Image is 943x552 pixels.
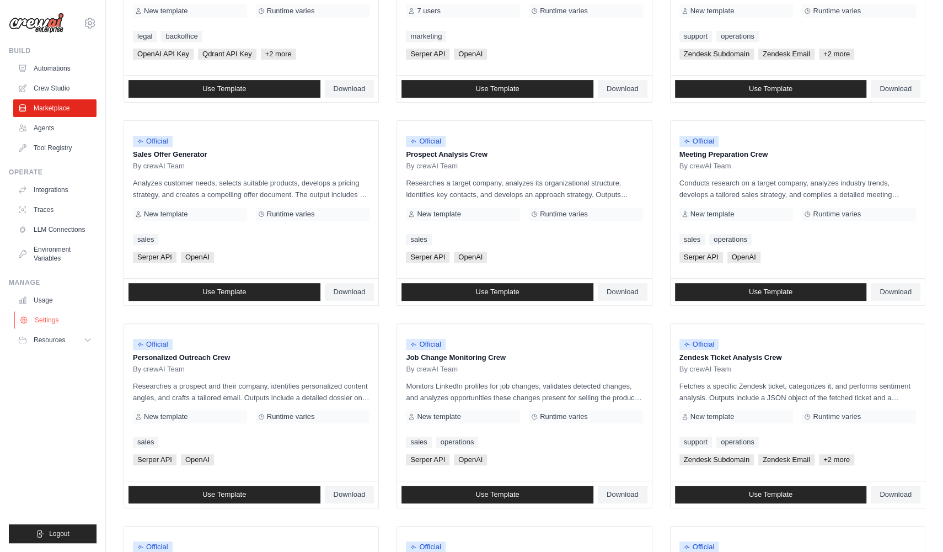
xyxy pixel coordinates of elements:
a: Use Template [401,283,593,301]
span: Serper API [406,454,449,465]
p: Researches a prospect and their company, identifies personalized content angles, and crafts a tai... [133,380,369,404]
a: Use Template [128,283,320,301]
span: Download [607,288,639,296]
span: New template [144,412,187,421]
span: By crewAI Team [679,162,731,171]
a: Use Template [128,486,320,503]
span: Serper API [406,49,449,60]
a: marketing [406,31,446,42]
span: Runtime varies [540,7,588,15]
span: Zendesk Email [758,454,815,465]
div: Operate [9,168,97,177]
a: Environment Variables [13,241,97,267]
span: New template [690,412,734,421]
span: New template [144,210,187,219]
a: Use Template [675,283,867,301]
span: Official [133,339,173,350]
span: Download [607,490,639,499]
span: Use Template [475,490,519,499]
span: Use Template [749,490,792,499]
span: Download [334,288,366,296]
a: sales [406,234,431,245]
span: By crewAI Team [679,365,731,374]
div: Build [9,46,97,55]
span: Runtime varies [540,210,588,219]
a: support [679,31,712,42]
span: +2 more [819,49,854,60]
a: sales [133,234,158,245]
span: Use Template [749,288,792,296]
span: By crewAI Team [133,365,185,374]
span: OpenAI [727,252,760,263]
a: support [679,437,712,448]
p: Conducts research on a target company, analyzes industry trends, develops a tailored sales strate... [679,177,916,200]
a: Automations [13,60,97,77]
a: Use Template [401,486,593,503]
a: Integrations [13,181,97,199]
span: By crewAI Team [406,365,458,374]
p: Monitors LinkedIn profiles for job changes, validates detected changes, and analyzes opportunitie... [406,380,642,404]
span: Logout [49,529,69,538]
a: backoffice [161,31,202,42]
span: New template [690,210,734,219]
span: Zendesk Subdomain [679,454,754,465]
span: Download [880,288,912,296]
p: Meeting Preparation Crew [679,149,916,160]
p: Researches a target company, analyzes its organizational structure, identifies key contacts, and ... [406,177,642,200]
span: Download [880,84,912,93]
span: Runtime varies [813,210,861,219]
a: legal [133,31,157,42]
a: sales [679,234,705,245]
a: Download [325,80,374,98]
a: sales [406,437,431,448]
a: Download [325,283,374,301]
span: Download [607,84,639,93]
a: Download [325,486,374,503]
a: Use Template [675,486,867,503]
span: Zendesk Email [758,49,815,60]
span: Download [334,84,366,93]
span: OpenAI [181,454,214,465]
a: Traces [13,201,97,219]
span: +2 more [819,454,854,465]
span: OpenAI [454,252,487,263]
span: Download [880,490,912,499]
a: operations [716,31,759,42]
a: operations [716,437,759,448]
span: Use Template [475,288,519,296]
button: Logout [9,524,97,543]
span: Use Template [202,288,246,296]
span: Official [679,136,719,147]
span: OpenAI [454,49,487,60]
p: Personalized Outreach Crew [133,352,369,363]
img: Logo [9,13,64,34]
span: Runtime varies [813,412,861,421]
a: Settings [14,311,98,329]
p: Prospect Analysis Crew [406,149,642,160]
span: 7 users [417,7,441,15]
span: New template [417,210,460,219]
span: Serper API [133,252,176,263]
a: Tool Registry [13,139,97,157]
a: Download [871,486,920,503]
p: Fetches a specific Zendesk ticket, categorizes it, and performs sentiment analysis. Outputs inclu... [679,380,916,404]
a: Download [598,80,647,98]
span: Use Template [475,84,519,93]
p: Zendesk Ticket Analysis Crew [679,352,916,363]
span: Runtime varies [267,7,315,15]
span: Serper API [679,252,723,263]
span: Serper API [133,454,176,465]
a: Download [871,80,920,98]
a: Use Template [128,80,320,98]
span: Serper API [406,252,449,263]
a: Crew Studio [13,79,97,97]
a: operations [436,437,479,448]
span: Runtime varies [267,210,315,219]
span: OpenAI [181,252,214,263]
span: Runtime varies [813,7,861,15]
p: Sales Offer Generator [133,149,369,160]
span: Qdrant API Key [198,49,256,60]
span: OpenAI API Key [133,49,194,60]
span: Download [334,490,366,499]
a: Use Template [401,80,593,98]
